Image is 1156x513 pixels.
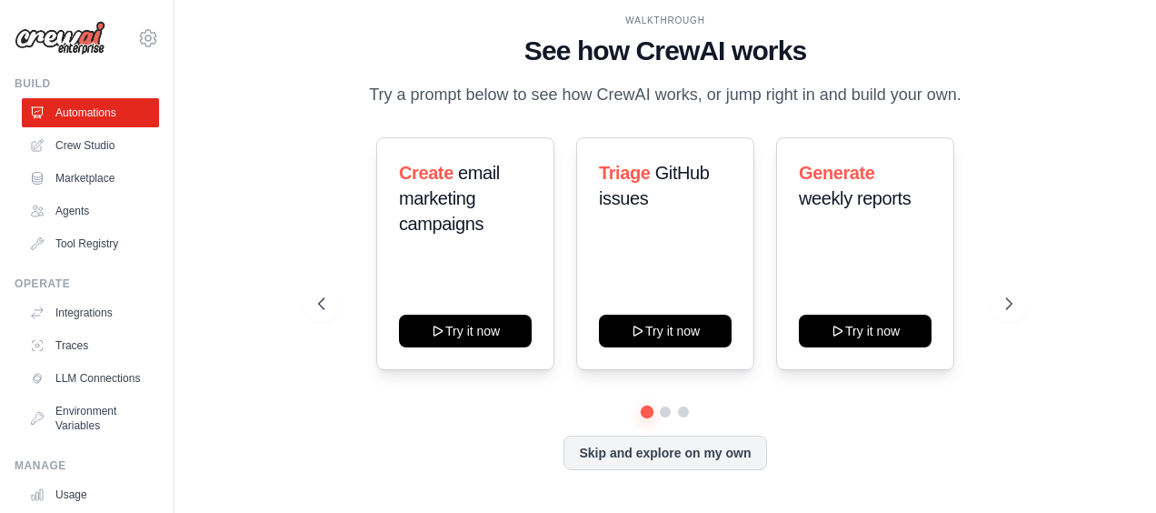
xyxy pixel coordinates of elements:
a: Agents [22,196,159,226]
div: Manage [15,458,159,473]
img: Logo [15,21,105,55]
span: weekly reports [799,188,911,208]
span: Generate [799,163,875,183]
button: Try it now [399,315,532,347]
h1: See how CrewAI works [318,35,1013,67]
a: LLM Connections [22,364,159,393]
a: Marketplace [22,164,159,193]
a: Tool Registry [22,229,159,258]
button: Try it now [599,315,732,347]
a: Automations [22,98,159,127]
p: Try a prompt below to see how CrewAI works, or jump right in and build your own. [360,82,971,108]
div: Operate [15,277,159,291]
a: Environment Variables [22,397,159,440]
span: GitHub issues [599,163,710,208]
a: Usage [22,480,159,509]
a: Traces [22,331,159,360]
button: Try it now [799,315,932,347]
div: Build [15,76,159,91]
a: Integrations [22,298,159,327]
button: Skip and explore on my own [563,436,766,470]
div: WALKTHROUGH [318,14,1013,27]
a: Crew Studio [22,131,159,160]
span: email marketing campaigns [399,163,500,234]
span: Triage [599,163,651,183]
span: Create [399,163,453,183]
